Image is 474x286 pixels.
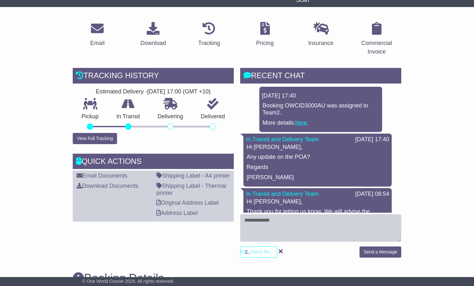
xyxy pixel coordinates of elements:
[156,210,197,216] a: Address Label
[77,183,138,189] a: Download Documents
[149,113,192,120] p: Delivering
[246,136,319,143] a: In Transit and Delivery Team
[247,174,389,181] p: [PERSON_NAME]
[355,136,389,143] div: [DATE] 17:40
[247,154,389,161] p: Any update on the POA?
[90,39,105,48] div: Email
[156,183,226,196] a: Shipping Label - Thermal printer
[252,20,278,50] a: Pricing
[352,20,401,58] a: Commercial Invoice
[136,20,170,50] a: Download
[355,191,389,198] div: [DATE] 08:54
[247,144,389,151] p: Hi [PERSON_NAME],
[247,164,389,171] p: Regards
[73,154,234,171] div: Quick Actions
[147,88,211,95] div: [DATE] 17:00 (GMT +10)
[82,279,174,284] span: © One World Courier 2025. All rights reserved.
[256,39,274,48] div: Pricing
[263,102,379,116] p: Booking OWCID3000AU was assigned to Team2.
[73,113,107,120] p: Pickup
[156,200,218,206] a: Original Address Label
[240,68,401,85] div: RECENT CHAT
[192,113,234,120] p: Delivered
[247,198,389,205] p: Hi [PERSON_NAME],
[356,39,397,56] div: Commercial Invoice
[308,39,333,48] div: Insurance
[140,39,166,48] div: Download
[73,133,117,144] button: View Full Tracking
[198,39,220,48] div: Tracking
[194,20,224,50] a: Tracking
[295,120,307,126] a: here
[246,191,319,197] a: In Transit and Delivery Team
[73,68,234,85] div: Tracking history
[304,20,337,50] a: Insurance
[86,20,109,50] a: Email
[73,88,234,95] div: Estimated Delivery -
[359,246,401,258] button: Send a Message
[156,172,230,179] a: Shipping Label - A4 printer
[107,113,149,120] p: In Transit
[73,272,402,285] h3: Booking Details
[262,92,380,99] div: [DATE] 17:40
[247,208,389,222] p: Thank you for letting us know. We will advise the courier.
[263,120,379,127] p: More details: .
[77,172,127,179] a: Email Documents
